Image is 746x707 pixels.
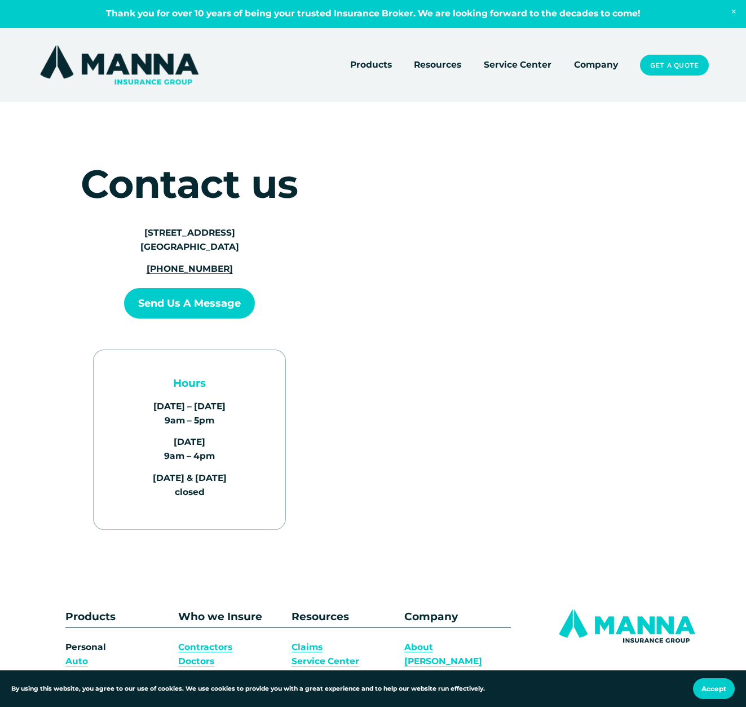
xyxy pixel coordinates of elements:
[65,608,144,625] p: Products
[574,57,618,73] a: Company
[65,164,314,205] h1: Contact us
[65,655,88,669] a: Auto
[414,57,461,73] a: folder dropdown
[404,608,511,625] p: Company
[122,226,257,254] p: [STREET_ADDRESS] [GEOGRAPHIC_DATA]
[122,435,257,463] p: [DATE] 9am – 4pm
[640,55,708,76] a: Get a Quote
[65,669,127,683] a: Homeowners
[693,678,735,699] button: Accept
[414,58,461,72] span: Resources
[37,43,201,87] img: Manna Insurance Group
[122,471,257,500] p: [DATE] & [DATE] closed
[350,57,392,73] a: folder dropdown
[11,684,485,693] p: By using this website, you agree to our use of cookies. We use cookies to provide you with a grea...
[173,377,206,390] strong: Hours
[350,58,392,72] span: Products
[292,640,323,655] a: Claims
[292,669,347,683] a: Get a Quote
[484,57,551,73] a: Service Center
[404,640,511,669] a: About [PERSON_NAME]
[122,400,257,428] p: [DATE] – [DATE] 9am – 5pm
[292,655,359,669] a: Service Center
[701,684,726,693] span: Accept
[292,608,398,625] p: Resources
[124,288,255,319] button: Send us a Message
[147,263,233,274] a: [PHONE_NUMBER]
[178,608,285,625] p: Who we Insure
